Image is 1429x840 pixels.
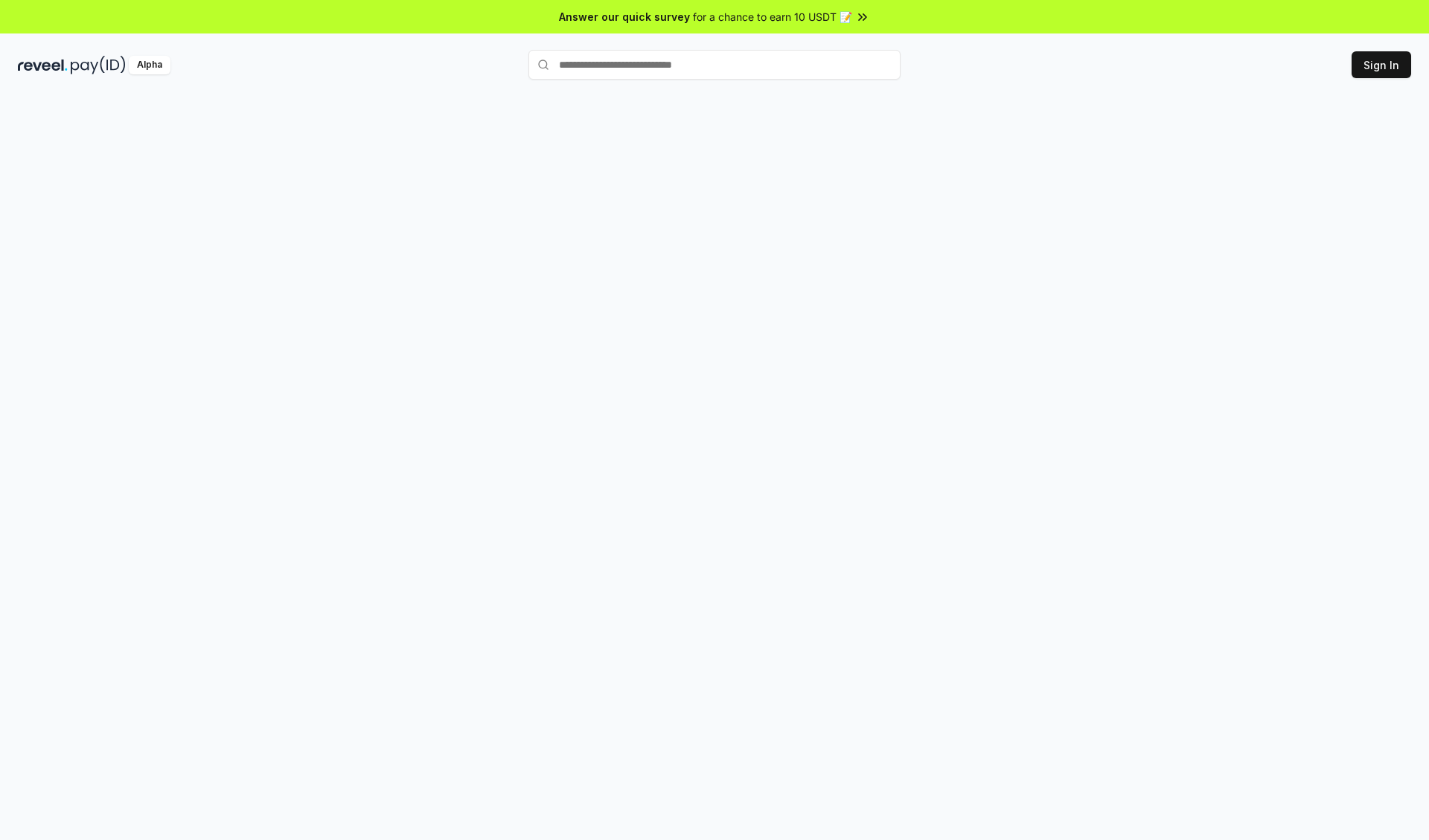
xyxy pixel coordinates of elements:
img: pay_id [71,56,126,74]
span: Answer our quick survey [559,9,690,25]
span: for a chance to earn 10 USDT 📝 [693,9,852,25]
button: Sign In [1352,51,1411,78]
div: Alpha [129,56,170,74]
img: reveel_dark [18,56,68,74]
